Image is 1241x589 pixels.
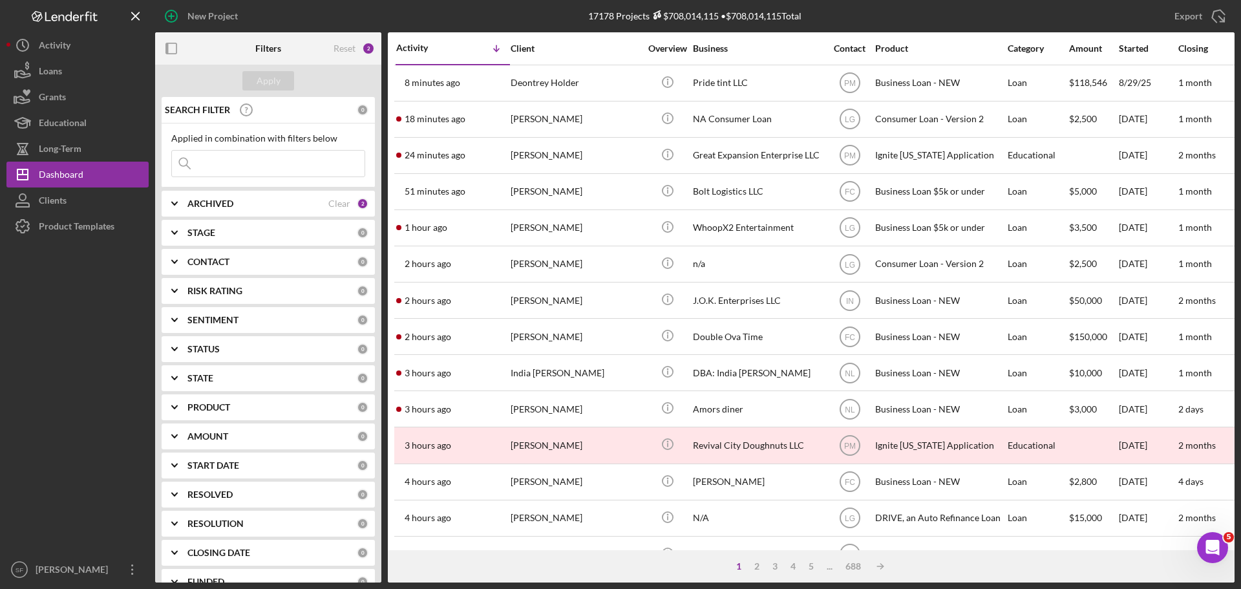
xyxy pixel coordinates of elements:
[6,162,149,187] button: Dashboard
[875,175,1004,209] div: Business Loan $5k or under
[6,213,149,239] button: Product Templates
[405,78,460,88] time: 2025-09-09 18:43
[650,10,719,21] div: $708,014,115
[693,211,822,245] div: WhoopX2 Entertainment
[511,247,640,281] div: [PERSON_NAME]
[875,501,1004,535] div: DRIVE, an Auto Refinance Loan
[845,550,855,559] text: FC
[693,465,822,499] div: [PERSON_NAME]
[1197,532,1228,563] iframe: Intercom live chat
[1069,331,1107,342] span: $150,000
[16,566,23,573] text: SF
[511,465,640,499] div: [PERSON_NAME]
[1178,149,1216,160] time: 2 months
[1008,392,1068,426] div: Loan
[511,537,640,572] div: [PERSON_NAME]
[1178,258,1212,269] time: 1 month
[844,442,856,451] text: PM
[875,43,1004,54] div: Product
[511,356,640,390] div: India [PERSON_NAME]
[39,84,66,113] div: Grants
[693,66,822,100] div: Pride tint LLC
[405,150,465,160] time: 2025-09-09 18:27
[405,222,447,233] time: 2025-09-09 17:38
[362,42,375,55] div: 2
[1178,512,1216,523] time: 2 months
[39,110,87,139] div: Educational
[405,332,451,342] time: 2025-09-09 16:36
[875,283,1004,317] div: Business Loan - NEW
[171,133,365,144] div: Applied in combination with filters below
[187,489,233,500] b: RESOLVED
[693,175,822,209] div: Bolt Logistics LLC
[845,187,855,197] text: FC
[357,576,368,588] div: 0
[1008,465,1068,499] div: Loan
[357,314,368,326] div: 0
[1178,476,1204,487] time: 4 days
[1069,113,1097,124] span: $2,500
[875,392,1004,426] div: Business Loan - NEW
[693,428,822,462] div: Revival City Doughnuts LLC
[1178,222,1212,233] time: 1 month
[511,283,640,317] div: [PERSON_NAME]
[6,32,149,58] button: Activity
[1178,440,1216,451] time: 2 months
[511,102,640,136] div: [PERSON_NAME]
[511,138,640,173] div: [PERSON_NAME]
[766,561,784,572] div: 3
[1119,66,1177,100] div: 8/29/25
[1008,211,1068,245] div: Loan
[1119,283,1177,317] div: [DATE]
[357,256,368,268] div: 0
[730,561,748,572] div: 1
[1119,392,1177,426] div: [DATE]
[1224,532,1234,542] span: 5
[357,489,368,500] div: 0
[1008,175,1068,209] div: Loan
[643,43,692,54] div: Overview
[357,285,368,297] div: 0
[6,58,149,84] a: Loans
[511,175,640,209] div: [PERSON_NAME]
[6,110,149,136] button: Educational
[693,356,822,390] div: DBA: India [PERSON_NAME]
[39,162,83,191] div: Dashboard
[1008,43,1068,54] div: Category
[845,332,855,341] text: FC
[693,501,822,535] div: N/A
[1119,102,1177,136] div: [DATE]
[846,296,854,305] text: IN
[1008,428,1068,462] div: Educational
[1178,367,1212,378] time: 1 month
[844,79,856,88] text: PM
[802,561,820,572] div: 5
[784,561,802,572] div: 4
[693,102,822,136] div: NA Consumer Loan
[748,561,766,572] div: 2
[1008,319,1068,354] div: Loan
[875,211,1004,245] div: Business Loan $5k or under
[357,402,368,413] div: 0
[844,115,854,124] text: LG
[511,211,640,245] div: [PERSON_NAME]
[257,71,281,91] div: Apply
[820,561,839,572] div: ...
[6,84,149,110] button: Grants
[6,136,149,162] a: Long-Term
[1119,43,1177,54] div: Started
[693,283,822,317] div: J.O.K. Enterprises LLC
[845,478,855,487] text: FC
[511,428,640,462] div: [PERSON_NAME]
[1178,548,1212,559] time: 1 month
[405,549,451,559] time: 2025-09-09 14:14
[6,187,149,213] button: Clients
[1069,512,1102,523] span: $15,000
[187,3,238,29] div: New Project
[242,71,294,91] button: Apply
[405,114,465,124] time: 2025-09-09 18:33
[1008,247,1068,281] div: Loan
[1069,548,1102,559] span: $40,000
